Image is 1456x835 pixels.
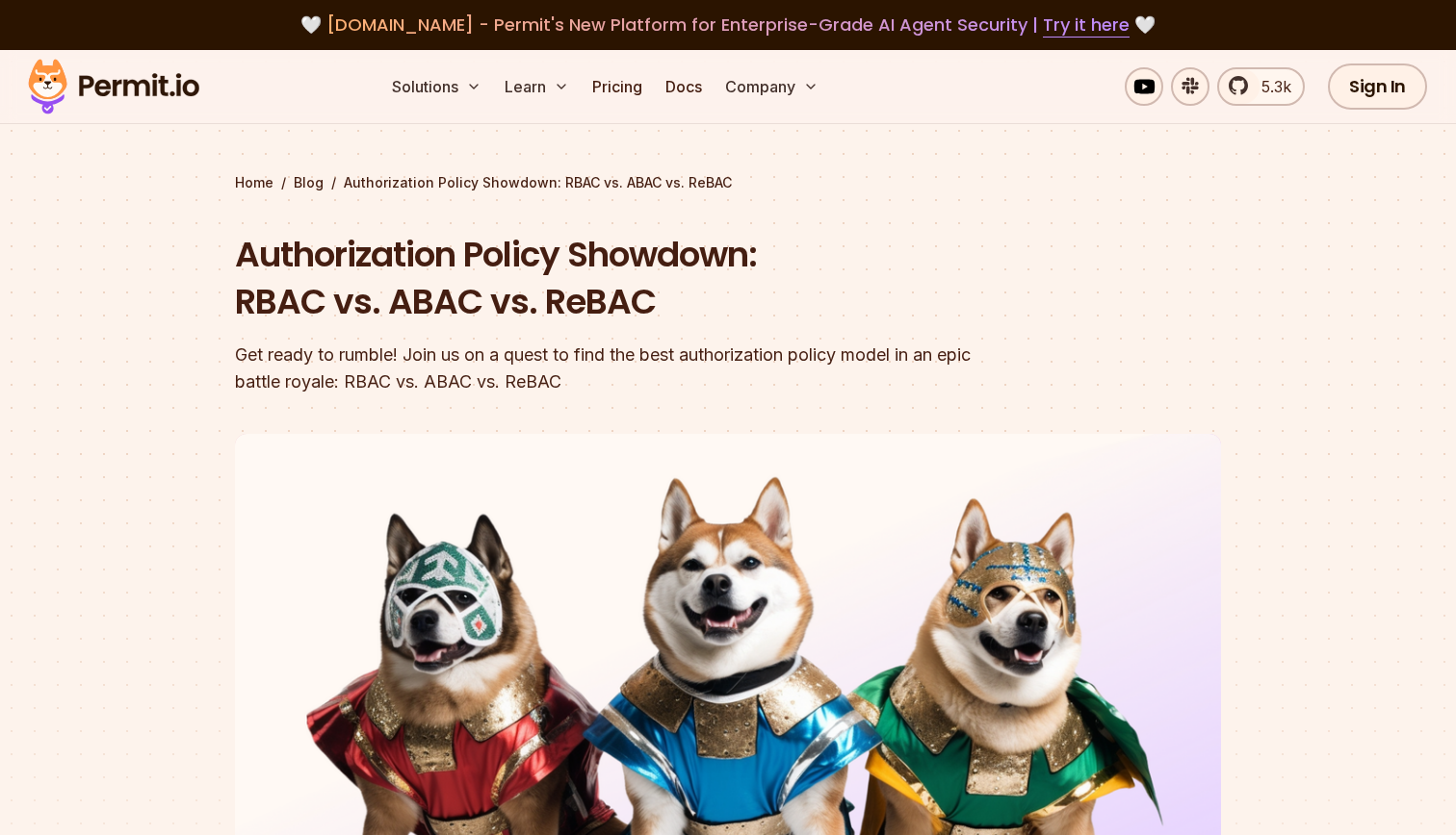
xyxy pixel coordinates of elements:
[326,13,1130,37] span: [DOMAIN_NAME] - Permit's New Platform for Enterprise-Grade AI Agent Security |
[235,173,273,192] a: Home
[717,67,826,106] button: Company
[46,12,1410,38] div: 🤍 🤍
[497,67,577,106] button: Learn
[1043,13,1130,38] a: Try it here
[384,67,489,106] button: Solutions
[19,54,208,119] img: Permit logo
[235,342,975,395] div: Get ready to rumble! Join us on a quest to find the best authorization policy model in an epic ba...
[1250,75,1291,98] span: 5.3k
[235,231,975,326] h1: Authorization Policy Showdown: RBAC vs. ABAC vs. ReBAC
[1217,67,1305,106] a: 5.3k
[1328,63,1427,110] a: Sign In
[294,173,324,192] a: Blog
[585,67,650,106] a: Pricing
[658,67,710,106] a: Docs
[235,173,1221,192] div: / /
